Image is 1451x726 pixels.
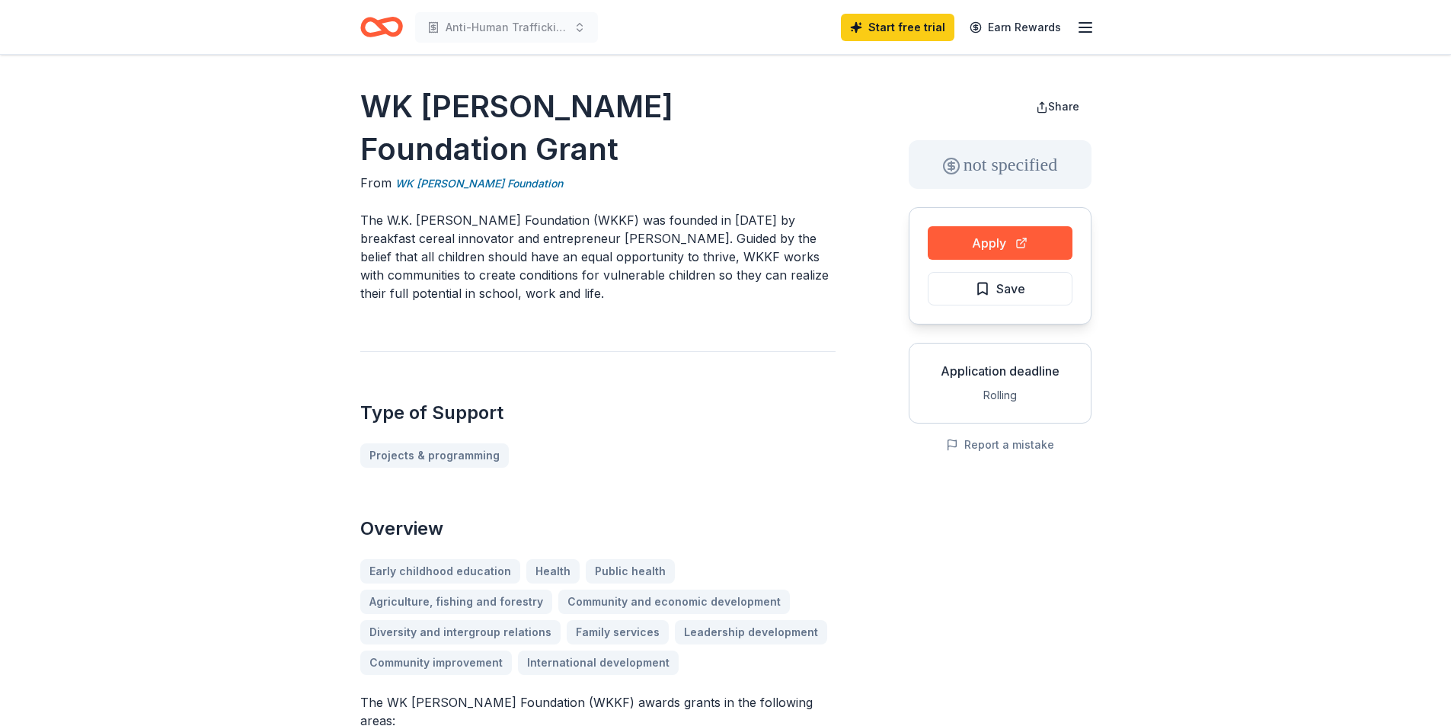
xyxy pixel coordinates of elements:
[946,436,1054,454] button: Report a mistake
[909,140,1091,189] div: not specified
[922,386,1079,405] div: Rolling
[922,362,1079,380] div: Application deadline
[928,272,1072,305] button: Save
[960,14,1070,41] a: Earn Rewards
[360,85,836,171] h1: WK [PERSON_NAME] Foundation Grant
[446,18,567,37] span: Anti-Human Trafficking
[1024,91,1091,122] button: Share
[928,226,1072,260] button: Apply
[1048,100,1079,113] span: Share
[395,174,563,193] a: WK [PERSON_NAME] Foundation
[996,279,1025,299] span: Save
[360,174,836,193] div: From
[360,443,509,468] a: Projects & programming
[360,9,403,45] a: Home
[841,14,954,41] a: Start free trial
[360,517,836,541] h2: Overview
[360,401,836,425] h2: Type of Support
[360,211,836,302] p: The W.K. [PERSON_NAME] Foundation (WKKF) was founded in [DATE] by breakfast cereal innovator and ...
[415,12,598,43] button: Anti-Human Trafficking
